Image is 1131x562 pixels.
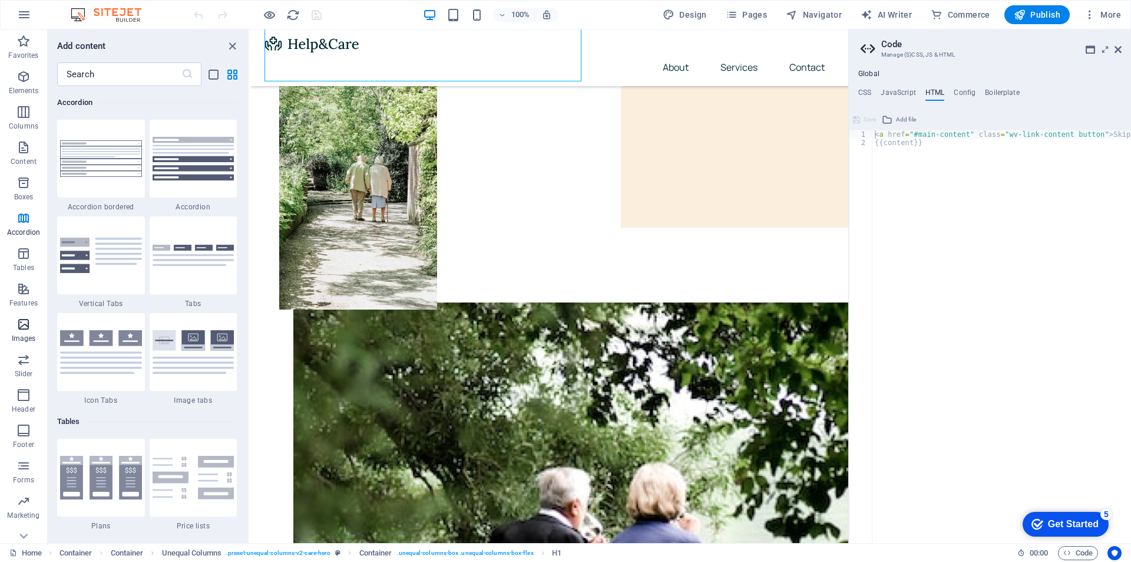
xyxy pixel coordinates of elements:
button: reload [286,8,300,22]
div: Tabs [150,216,237,308]
button: Code [1058,546,1098,560]
button: grid-view [225,67,239,81]
img: accordion-vertical-tabs.svg [60,238,142,273]
button: Commerce [926,5,995,24]
span: Accordion [150,202,237,212]
span: Code [1063,546,1093,560]
span: Navigator [786,9,842,21]
span: Click to select. Double-click to edit [59,546,92,560]
span: Vertical Tabs [57,299,145,308]
span: Price lists [150,521,237,531]
i: This element is a customizable preset [335,550,340,556]
span: : [1038,548,1040,557]
button: Pages [721,5,772,24]
p: Content [11,157,37,166]
h4: JavaScript [881,88,915,101]
button: AI Writer [856,5,917,24]
nav: breadcrumb [59,546,561,560]
span: . preset-unequal-columns-v2-care-hero [226,546,330,560]
div: Get Started 5 items remaining, 0% complete [9,6,95,31]
p: Images [12,334,36,343]
span: 00 00 [1030,546,1048,560]
img: accordion-bordered.svg [60,140,142,177]
img: Editor Logo [68,8,156,22]
button: Usercentrics [1107,546,1122,560]
span: More [1084,9,1121,21]
a: Click to cancel selection. Double-click to open Pages [9,546,42,560]
span: Icon Tabs [57,396,145,405]
button: Add file [880,113,918,127]
div: 5 [87,2,99,14]
h4: Global [858,70,879,79]
img: image-tabs-accordion.svg [153,330,234,374]
p: Forms [13,475,34,485]
p: Header [12,405,35,414]
div: 2 [849,139,873,147]
h6: Add content [57,39,106,53]
p: Marketing [7,511,39,520]
p: Features [9,298,38,308]
p: Slider [15,369,33,379]
h4: CSS [858,88,871,101]
p: Columns [9,121,38,131]
span: Design [663,9,707,21]
div: Icon Tabs [57,313,145,405]
span: Image tabs [150,396,237,405]
div: 1 [849,130,873,139]
button: More [1079,5,1126,24]
button: Design [658,5,712,24]
span: Accordion bordered [57,202,145,212]
span: Click to select. Double-click to edit [359,546,392,560]
img: accordion-tabs.svg [153,245,234,267]
span: AI Writer [861,9,912,21]
span: Plans [57,521,145,531]
div: Get Started [35,13,85,24]
h6: 100% [511,8,530,22]
img: accordion.svg [153,137,234,180]
button: 100% [493,8,535,22]
p: Footer [13,440,34,449]
p: Favorites [8,51,38,60]
p: Tables [13,263,34,272]
i: On resize automatically adjust zoom level to fit chosen device. [541,9,552,20]
h6: Accordion [57,96,237,110]
span: Commerce [931,9,990,21]
h6: Tables [57,415,237,429]
h4: Config [954,88,975,101]
input: Search [57,63,181,86]
h6: Session time [1017,546,1049,560]
span: Click to select. Double-click to edit [162,546,221,560]
h4: HTML [925,88,945,101]
div: Accordion [150,120,237,212]
div: Vertical Tabs [57,216,145,308]
p: Accordion [7,228,40,237]
span: Click to select. Double-click to edit [552,546,561,560]
h2: Code [881,39,1122,50]
p: Boxes [14,192,34,202]
div: Image tabs [150,313,237,405]
div: Price lists [150,439,237,531]
button: close panel [225,39,239,53]
button: Publish [1004,5,1070,24]
img: plans.svg [60,456,142,499]
div: Plans [57,439,145,531]
span: Click to select. Double-click to edit [111,546,144,560]
h3: Manage (S)CSS, JS & HTML [881,50,1098,60]
p: Elements [9,86,39,96]
img: pricing-lists.svg [153,456,234,499]
span: Publish [1014,9,1060,21]
span: . unequal-columns-box .unequal-columns-box-flex [396,546,533,560]
button: Navigator [781,5,846,24]
span: Add file [896,113,916,127]
span: Tabs [150,299,237,308]
div: Accordion bordered [57,120,145,212]
img: accordion-icon-tabs.svg [60,330,142,374]
h4: Boilerplate [985,88,1020,101]
button: Click here to leave preview mode and continue editing [262,8,276,22]
span: Pages [726,9,767,21]
button: list-view [206,67,220,81]
div: Design (Ctrl+Alt+Y) [658,5,712,24]
i: Reload page [286,8,300,22]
